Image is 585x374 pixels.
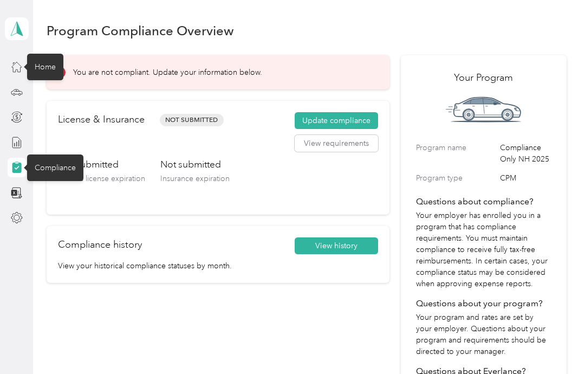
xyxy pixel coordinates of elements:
[58,174,145,183] span: Driver’s license expiration
[27,54,63,80] div: Home
[58,237,142,252] h2: Compliance history
[416,172,496,184] label: Program type
[295,112,378,130] button: Update compliance
[416,142,496,165] label: Program name
[416,297,551,310] h4: Questions about your program?
[160,174,230,183] span: Insurance expiration
[27,154,83,181] div: Compliance
[500,172,551,184] span: CPM
[58,112,145,127] h2: License & Insurance
[73,67,262,78] p: You are not compliant. Update your information below.
[295,237,378,255] button: View history
[160,114,224,126] span: Not Submitted
[58,260,378,272] p: View your historical compliance statuses by month.
[416,70,551,85] h2: Your Program
[47,25,234,36] h1: Program Compliance Overview
[160,158,230,171] h3: Not submitted
[295,135,378,152] button: View requirements
[416,195,551,208] h4: Questions about compliance?
[500,142,551,165] span: Compliance Only NH 2025
[416,312,551,357] p: Your program and rates are set by your employer. Questions about your program and requirements sh...
[58,158,145,171] h3: Not submitted
[416,210,551,289] p: Your employer has enrolled you in a program that has compliance requirements. You must maintain c...
[524,313,585,374] iframe: Everlance-gr Chat Button Frame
